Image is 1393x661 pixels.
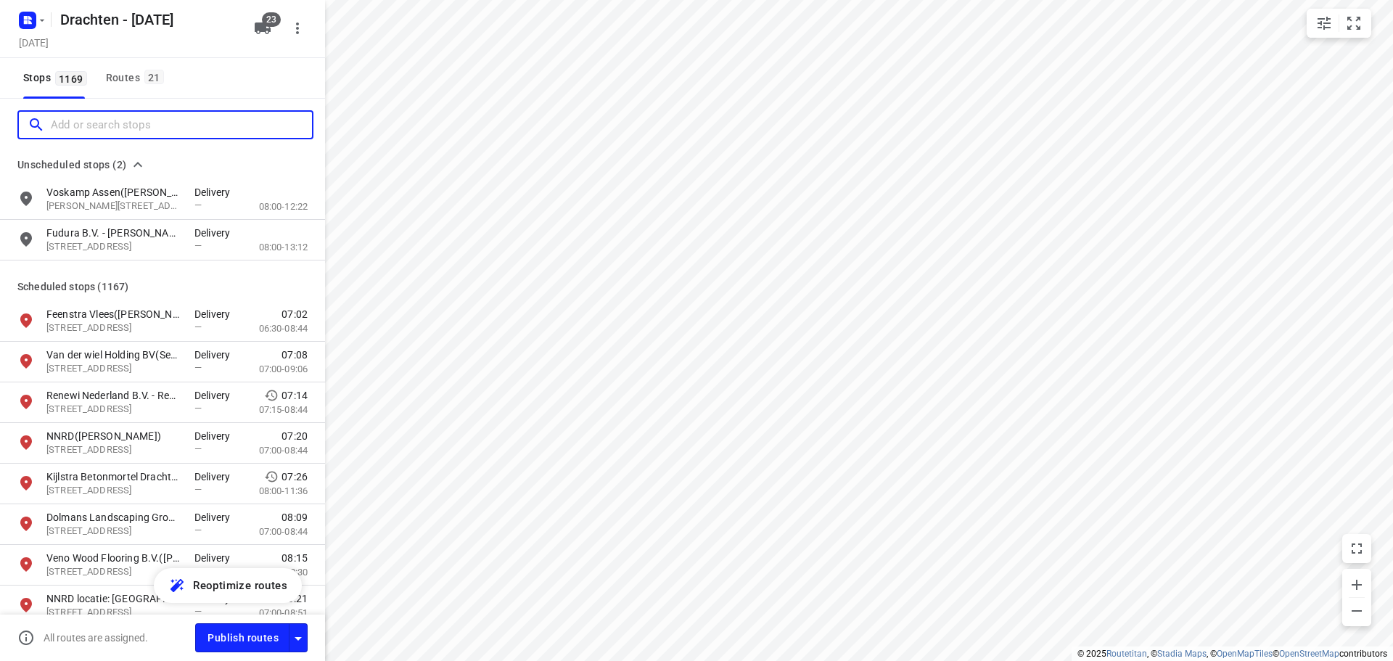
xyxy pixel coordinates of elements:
[194,240,202,251] span: —
[46,525,180,538] p: Het Gangboord 51, 9206BJ, Drachten, NL
[144,70,164,84] span: 21
[1279,649,1339,659] a: OpenStreetMap
[46,388,180,403] p: Renewi Nederland B.V. - Regio Noord Oost - Drachten - de Lier(Renze Kooistra)
[194,469,238,484] p: Delivery
[46,403,180,416] p: De Lier 8, 9206BH, Drachten, NL
[46,606,180,620] p: Het Helmhout 11, 9206AZ, Drachten, NL
[259,362,308,377] p: 07:00-09:06
[194,429,238,443] p: Delivery
[46,469,180,484] p: Kijlstra Betonmortel Drachten B.V.(Yvonne Schipper)
[207,629,279,647] span: Publish routes
[259,565,308,580] p: 07:00-12:30
[46,240,180,254] p: Amerikaweg 16, 9407TK, Assen, NL
[194,551,238,565] p: Delivery
[1307,9,1371,38] div: small contained button group
[248,14,277,43] button: 23
[194,307,238,321] p: Delivery
[46,226,180,240] p: Fudura B.V. - Assen(Annelies van den Bor)
[193,576,287,595] span: Reoptimize routes
[1339,9,1368,38] button: Fit zoom
[1157,649,1207,659] a: Stadia Maps
[282,388,308,403] span: 07:14
[46,565,180,579] p: Stuurboord 4, 9206BK, Drachten, NL
[194,510,238,525] p: Delivery
[1106,649,1147,659] a: Routetitan
[259,443,308,458] p: 07:00-08:44
[46,321,180,335] p: De Hemmen 98a, 9206AG, Drachten, NL
[259,321,308,336] p: 06:30-08:44
[46,307,180,321] p: Feenstra Vlees(Dirk Jan Feenstra)
[259,525,308,539] p: 07:00-08:44
[46,348,180,362] p: Van der wiel Holding BV(Secretariaat)
[46,429,180,443] p: NNRD([PERSON_NAME])
[282,551,308,565] span: 08:15
[106,69,168,87] div: Routes
[13,34,54,51] h5: Project date
[289,628,307,646] div: Driver app settings
[194,403,202,414] span: —
[194,200,202,210] span: —
[259,403,308,417] p: 07:15-08:44
[17,156,126,173] span: Unscheduled stops (2)
[194,443,202,454] span: —
[194,388,238,403] p: Delivery
[282,469,308,484] span: 07:26
[46,510,180,525] p: Dolmans Landscaping Group Drachten(Joyce Ham)
[1310,9,1339,38] button: Map settings
[55,71,87,86] span: 1169
[194,226,238,240] p: Delivery
[194,348,238,362] p: Delivery
[262,12,281,27] span: 23
[12,156,149,173] button: Unscheduled stops (2)
[46,484,180,498] p: De Steven 49, 9206AX, Drachten, NL
[17,278,308,295] p: Scheduled stops ( 1167 )
[259,484,308,498] p: 08:00-11:36
[282,429,308,443] span: 07:20
[46,443,180,457] p: De Meerpaal 11-B, 9206BH, Drachten, NL
[259,240,308,255] p: 08:00-13:12
[282,348,308,362] span: 07:08
[194,565,202,576] span: —
[44,632,148,644] p: All routes are assigned.
[46,551,180,565] p: Veno Wood Flooring B.V.(Astrid Veenstra)
[259,200,308,214] p: 08:00-12:22
[1217,649,1273,659] a: OpenMapTiles
[46,591,180,606] p: NNRD locatie: Het Helmhout(Agnes Doornbos)
[194,484,202,495] span: —
[46,200,180,213] p: Winkler Prinsstraat 11, 9403AZ, Assen, NL
[194,321,202,332] span: —
[46,362,180,376] p: De Meerpaal 11, 9206AJ, Drachten, NL
[259,606,308,620] p: 07:00-08:51
[283,14,312,43] button: More
[23,69,91,87] span: Stops
[54,8,242,31] h5: Rename
[282,510,308,525] span: 08:09
[264,469,279,484] svg: Early
[194,606,202,617] span: —
[282,307,308,321] span: 07:02
[195,623,289,652] button: Publish routes
[194,362,202,373] span: —
[46,185,180,200] p: Voskamp Assen(Jeroen Gerrits)
[154,568,302,603] button: Reoptimize routes
[51,114,312,136] input: Add or search stops
[264,388,279,403] svg: Early
[1077,649,1387,659] li: © 2025 , © , © © contributors
[194,185,238,200] p: Delivery
[194,525,202,535] span: —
